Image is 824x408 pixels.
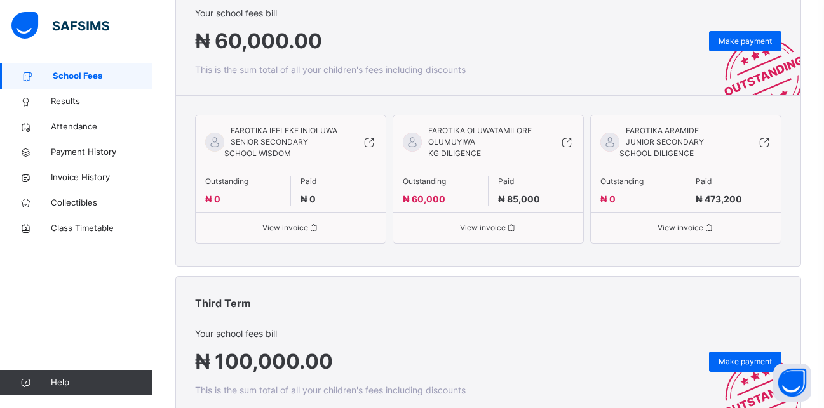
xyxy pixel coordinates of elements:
[51,171,152,184] span: Invoice History
[498,194,540,204] span: ₦ 85,000
[301,194,316,204] span: ₦ 0
[708,23,800,95] img: outstanding-stamp.3c148f88c3ebafa6da95868fa43343a1.svg
[195,29,322,53] span: ₦ 60,000.00
[51,121,152,133] span: Attendance
[195,6,466,20] span: Your school fees bill
[719,36,772,47] span: Make payment
[600,194,616,204] span: ₦ 0
[231,125,342,136] span: FAROTIKA IFELEKE INIOLUWA
[719,356,772,367] span: Make payment
[51,376,152,389] span: Help
[195,297,251,310] span: Third Term
[696,194,742,204] span: ₦ 473,200
[403,222,574,234] span: View invoice
[600,222,771,234] span: View invoice
[498,176,574,187] span: Paid
[205,194,220,204] span: ₦ 0
[600,176,676,187] span: Outstanding
[696,176,772,187] span: Paid
[205,176,281,187] span: Outstanding
[205,222,376,234] span: View invoice
[428,125,539,148] span: FAROTIKA OLUWATAMILORE OLUMUYIWA
[403,176,478,187] span: Outstanding
[195,385,466,395] span: This is the sum total of all your children's fees including discounts
[51,197,152,209] span: Collectibles
[51,146,152,159] span: Payment History
[195,349,333,374] span: ₦ 100,000.00
[403,194,445,204] span: ₦ 60,000
[53,70,152,82] span: School Fees
[51,222,152,235] span: Class Timetable
[428,148,481,158] span: KG DILIGENCE
[195,64,466,75] span: This is the sum total of all your children's fees including discounts
[301,176,377,187] span: Paid
[773,364,811,402] button: Open asap
[195,327,466,340] span: Your school fees bill
[11,12,109,39] img: safsims
[224,137,308,158] span: SENIOR SECONDARY SCHOOL WISDOM
[619,137,704,158] span: JUNIOR SECONDARY SCHOOL DILIGENCE
[51,95,152,108] span: Results
[626,125,737,136] span: FAROTIKA ARAMIDE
